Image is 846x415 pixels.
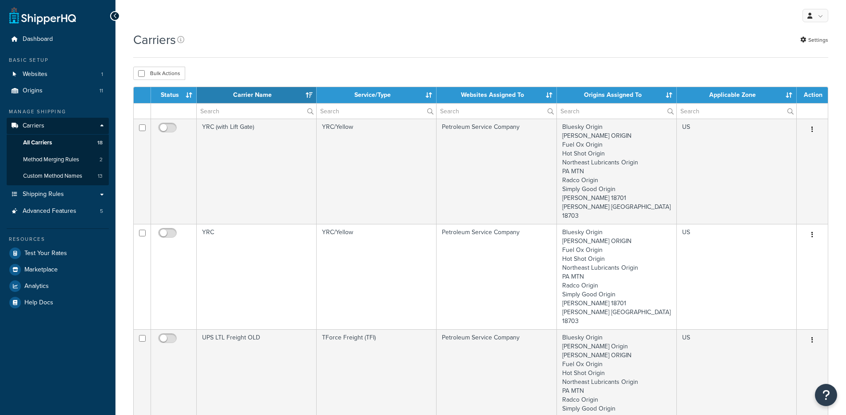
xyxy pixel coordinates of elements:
td: Bluesky Origin [PERSON_NAME] ORIGIN Fuel Ox Origin Hot Shot Origin Northeast Lubricants Origin PA... [557,119,677,224]
a: Help Docs [7,295,109,311]
a: Test Your Rates [7,245,109,261]
span: 11 [99,87,103,95]
input: Search [677,104,796,119]
li: Custom Method Names [7,168,109,184]
div: Resources [7,235,109,243]
span: Analytics [24,283,49,290]
input: Search [557,104,676,119]
a: ShipperHQ Home [9,7,76,24]
a: Advanced Features 5 [7,203,109,219]
th: Service/Type: activate to sort column ascending [317,87,437,103]
li: All Carriers [7,135,109,151]
span: Carriers [23,122,44,130]
div: Manage Shipping [7,108,109,116]
th: Applicable Zone: activate to sort column ascending [677,87,797,103]
td: US [677,119,797,224]
a: Carriers [7,118,109,134]
span: 1 [101,71,103,78]
a: Dashboard [7,31,109,48]
a: Websites 1 [7,66,109,83]
button: Bulk Actions [133,67,185,80]
span: 5 [100,207,103,215]
td: YRC (with Lift Gate) [197,119,317,224]
span: Method Merging Rules [23,156,79,164]
li: Origins [7,83,109,99]
td: YRC/Yellow [317,119,437,224]
td: YRC [197,224,317,329]
div: Basic Setup [7,56,109,64]
a: Origins 11 [7,83,109,99]
th: Action [797,87,828,103]
th: Status: activate to sort column ascending [151,87,197,103]
a: All Carriers 18 [7,135,109,151]
li: Method Merging Rules [7,152,109,168]
a: Settings [800,34,828,46]
a: Marketplace [7,262,109,278]
li: Websites [7,66,109,83]
th: Origins Assigned To: activate to sort column ascending [557,87,677,103]
span: 13 [98,172,103,180]
td: Bluesky Origin [PERSON_NAME] ORIGIN Fuel Ox Origin Hot Shot Origin Northeast Lubricants Origin PA... [557,224,677,329]
span: Websites [23,71,48,78]
span: Marketplace [24,266,58,274]
span: All Carriers [23,139,52,147]
button: Open Resource Center [815,384,837,406]
li: Advanced Features [7,203,109,219]
a: Shipping Rules [7,186,109,203]
li: Carriers [7,118,109,185]
span: Help Docs [24,299,53,307]
td: US [677,224,797,329]
span: Dashboard [23,36,53,43]
td: Petroleum Service Company [437,119,557,224]
span: Advanced Features [23,207,76,215]
h1: Carriers [133,31,176,48]
th: Websites Assigned To: activate to sort column ascending [437,87,557,103]
th: Carrier Name: activate to sort column ascending [197,87,317,103]
a: Analytics [7,278,109,294]
a: Method Merging Rules 2 [7,152,109,168]
a: Custom Method Names 13 [7,168,109,184]
span: Origins [23,87,43,95]
td: YRC/Yellow [317,224,437,329]
input: Search [197,104,316,119]
span: Test Your Rates [24,250,67,257]
span: Custom Method Names [23,172,82,180]
span: Shipping Rules [23,191,64,198]
input: Search [437,104,556,119]
input: Search [317,104,436,119]
span: 18 [97,139,103,147]
td: Petroleum Service Company [437,224,557,329]
span: 2 [99,156,103,164]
